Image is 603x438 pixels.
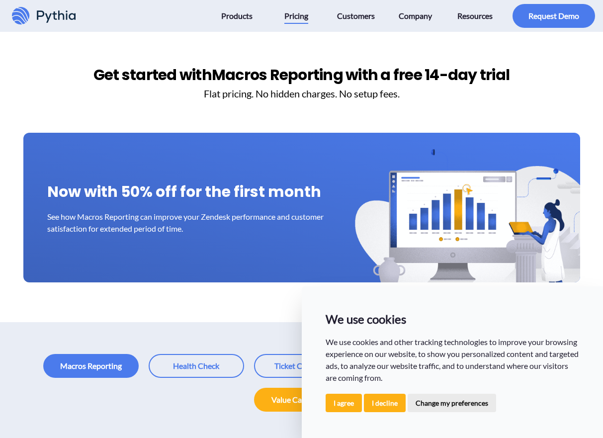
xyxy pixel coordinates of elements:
button: I decline [364,394,406,412]
span: Customers [337,8,375,24]
p: We use cookies and other tracking technologies to improve your browsing experience on our website... [326,336,580,384]
span: Company [399,8,432,24]
span: Products [221,8,253,24]
button: I agree [326,394,362,412]
button: Change my preferences [408,394,496,412]
span: Resources [457,8,493,24]
h1: Now with 50% off for the first month [47,180,556,203]
p: We use cookies [326,310,580,328]
p: See how Macros Reporting can improve your Zendesk performance and customer satisfaction for exten... [47,211,334,235]
span: Pricing [284,8,308,24]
